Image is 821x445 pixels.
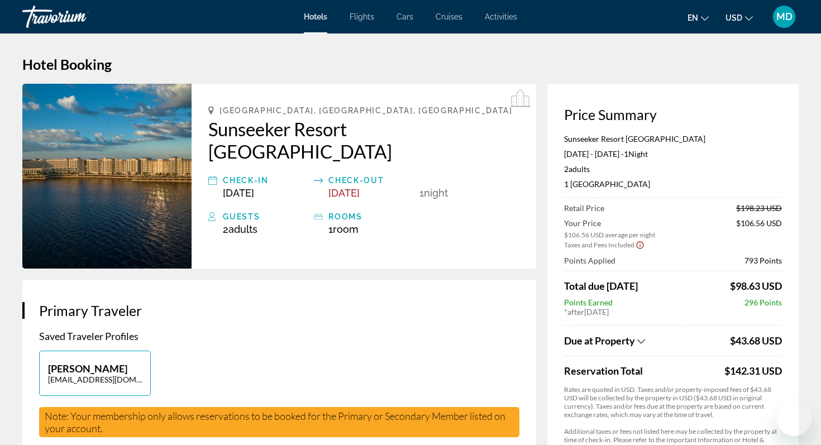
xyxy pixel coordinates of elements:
[564,365,722,377] span: Reservation Total
[564,307,782,317] div: * [DATE]
[564,280,638,292] span: Total due [DATE]
[350,12,374,21] a: Flights
[223,210,308,223] div: Guests
[564,241,634,249] span: Taxes and Fees Included
[424,187,448,199] span: Night
[223,223,257,235] span: 2
[328,187,360,199] span: [DATE]
[736,218,782,239] span: $106.56 USD
[564,334,635,347] span: Due at Property
[564,164,590,174] span: 2
[725,9,753,26] button: Change currency
[45,410,505,434] span: Note: Your membership only allows reservations to be booked for the Primary or Secondary Member l...
[564,149,782,159] p: [DATE] - [DATE] -
[39,351,151,396] button: [PERSON_NAME][EMAIL_ADDRESS][DOMAIN_NAME]
[776,400,812,436] iframe: Button to launch messaging window
[688,9,709,26] button: Change language
[397,12,413,21] a: Cars
[219,106,512,115] span: [GEOGRAPHIC_DATA], [GEOGRAPHIC_DATA], [GEOGRAPHIC_DATA]
[39,302,519,319] h3: Primary Traveler
[223,174,308,187] div: Check-in
[724,365,782,377] div: $142.31 USD
[564,385,782,419] p: Rates are quoted in USD. Taxes and/or property-imposed fees of $43.68 USD will be collected by th...
[564,231,655,239] span: $106.56 USD average per night
[485,12,517,21] a: Activities
[48,375,142,384] p: [EMAIL_ADDRESS][DOMAIN_NAME]
[564,298,613,307] span: Points Earned
[564,239,645,250] button: Show Taxes and Fees breakdown
[436,12,462,21] a: Cruises
[569,164,590,174] span: Adults
[228,223,257,235] span: Adults
[22,84,192,269] img: Sunseeker Resort Charlotte Harbor
[22,2,134,31] a: Travorium
[564,203,604,213] span: Retail Price
[736,203,782,213] span: $198.23 USD
[688,13,698,22] span: en
[328,174,414,187] div: Check-out
[223,187,254,199] span: [DATE]
[39,330,519,342] p: Saved Traveler Profiles
[564,334,727,347] button: Show Taxes and Fees breakdown
[22,56,799,73] h1: Hotel Booking
[208,118,519,162] a: Sunseeker Resort [GEOGRAPHIC_DATA]
[328,210,414,223] div: rooms
[304,12,327,21] a: Hotels
[48,362,142,375] p: [PERSON_NAME]
[567,307,584,317] span: after
[730,280,782,292] span: $98.63 USD
[564,179,782,189] p: 1 [GEOGRAPHIC_DATA]
[624,149,628,159] span: 1
[636,240,645,250] button: Show Taxes and Fees disclaimer
[333,223,359,235] span: Room
[770,5,799,28] button: User Menu
[725,13,742,22] span: USD
[564,256,615,265] span: Points Applied
[776,11,793,22] span: MD
[744,298,782,307] span: 296 Points
[564,134,782,143] p: Sunseeker Resort [GEOGRAPHIC_DATA]
[328,223,359,235] span: 1
[564,106,782,123] h3: Price Summary
[564,218,655,228] span: Your Price
[730,334,782,347] span: $43.68 USD
[419,187,424,199] span: 1
[744,256,782,265] span: 793 Points
[628,149,648,159] span: Night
